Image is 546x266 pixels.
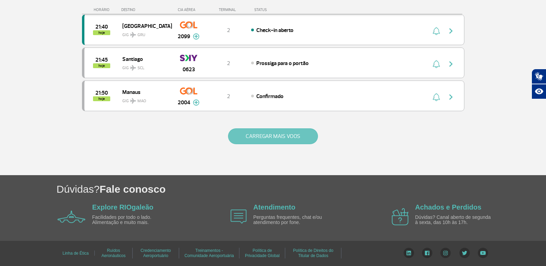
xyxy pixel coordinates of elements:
div: TERMINAL [206,8,251,12]
a: Credenciamento Aeroportuário [141,246,171,260]
div: CIA AÉREA [172,8,206,12]
span: Check-in aberto [256,27,293,34]
span: 2025-08-26 21:50:00 [95,91,108,95]
span: hoje [93,96,110,101]
span: GIG [122,94,166,104]
a: Explore RIOgaleão [92,203,154,211]
img: LinkedIn [403,248,414,258]
span: Fale conosco [100,183,166,195]
span: Confirmado [256,93,284,100]
span: GIG [122,61,166,71]
span: 2 [227,60,230,67]
h1: Dúvidas? [56,182,546,196]
span: 2025-08-26 21:45:00 [95,57,108,62]
p: Perguntas frequentes, chat e/ou atendimento por fone. [253,215,332,225]
span: 2025-08-26 21:40:00 [95,24,108,29]
a: Política de Privacidade Global [245,246,280,260]
span: 2 [227,27,230,34]
img: Twitter [459,248,470,258]
span: MAO [137,98,146,104]
span: 0623 [183,65,195,74]
a: Treinamentos - Comunidade Aeroportuária [184,246,234,260]
span: 2099 [178,32,190,41]
a: Achados e Perdidos [415,203,481,211]
img: seta-direita-painel-voo.svg [447,27,455,35]
img: sino-painel-voo.svg [433,27,440,35]
a: Atendimento [253,203,295,211]
img: mais-info-painel-voo.svg [193,33,199,40]
span: Manaus [122,87,166,96]
img: airplane icon [392,208,409,225]
img: Instagram [440,248,451,258]
button: Abrir tradutor de língua de sinais. [532,69,546,84]
img: seta-direita-painel-voo.svg [447,60,455,68]
div: HORÁRIO [84,8,122,12]
div: STATUS [251,8,307,12]
img: seta-direita-painel-voo.svg [447,93,455,101]
a: Linha de Ética [62,248,89,258]
p: Dúvidas? Canal aberto de segunda à sexta, das 10h às 17h. [415,215,494,225]
span: 2 [227,93,230,100]
div: Plugin de acessibilidade da Hand Talk. [532,69,546,99]
img: sino-painel-voo.svg [433,60,440,68]
img: destiny_airplane.svg [130,65,136,71]
span: hoje [93,63,110,68]
span: 2004 [178,98,190,107]
span: hoje [93,30,110,35]
img: sino-painel-voo.svg [433,93,440,101]
img: mais-info-painel-voo.svg [193,99,199,106]
img: destiny_airplane.svg [130,98,136,104]
span: Prossiga para o portão [256,60,309,67]
button: Abrir recursos assistivos. [532,84,546,99]
p: Facilidades por todo o lado. Alimentação e muito mais. [92,215,172,225]
a: Política de Direitos do Titular de Dados [293,246,333,260]
span: GRU [137,32,145,38]
img: YouTube [478,248,488,258]
img: destiny_airplane.svg [130,32,136,38]
img: airplane icon [230,210,247,224]
span: GIG [122,28,166,38]
img: airplane icon [58,211,85,223]
div: DESTINO [121,8,172,12]
a: Ruídos Aeronáuticos [101,246,125,260]
span: Santiago [122,54,166,63]
span: [GEOGRAPHIC_DATA] [122,21,166,30]
span: SCL [137,65,144,71]
button: CARREGAR MAIS VOOS [228,128,318,144]
img: Facebook [422,248,432,258]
